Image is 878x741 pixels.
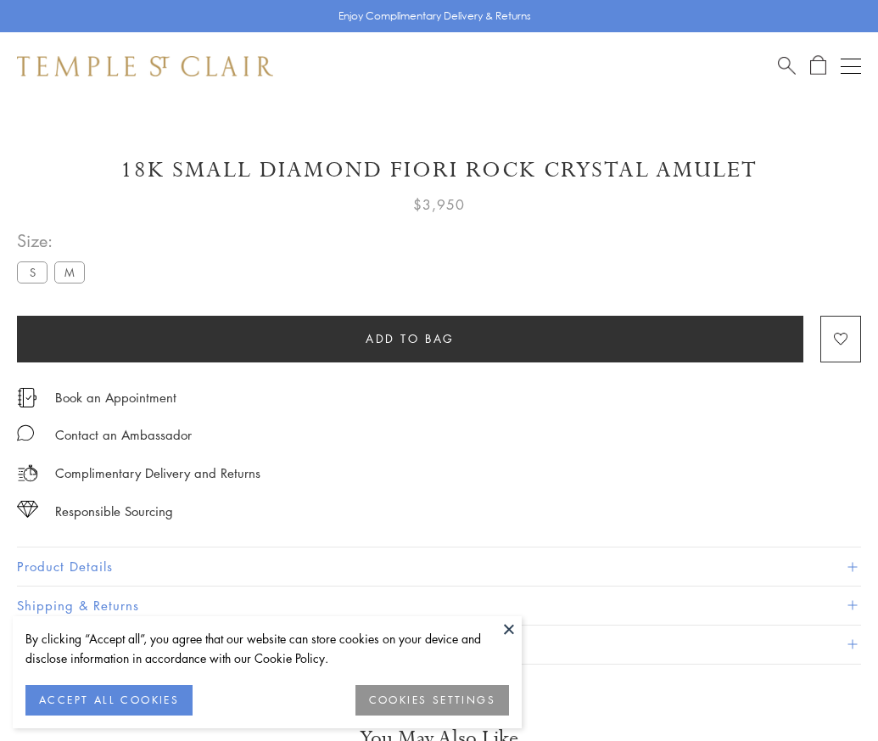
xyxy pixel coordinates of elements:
[55,388,176,407] a: Book an Appointment
[841,56,861,76] button: Open navigation
[355,685,509,716] button: COOKIES SETTINGS
[55,463,260,484] p: Complimentary Delivery and Returns
[17,56,273,76] img: Temple St. Clair
[413,194,465,216] span: $3,950
[17,227,92,255] span: Size:
[54,261,85,283] label: M
[55,501,173,522] div: Responsible Sourcing
[810,55,826,76] a: Open Shopping Bag
[55,424,192,446] div: Contact an Ambassador
[17,501,38,518] img: icon_sourcing.svg
[17,424,34,441] img: MessageIcon-01_2.svg
[366,329,455,348] span: Add to bag
[17,261,48,283] label: S
[17,316,803,362] button: Add to bag
[17,463,38,484] img: icon_delivery.svg
[17,547,861,586] button: Product Details
[17,388,37,407] img: icon_appointment.svg
[17,155,861,185] h1: 18K Small Diamond Fiori Rock Crystal Amulet
[778,55,796,76] a: Search
[25,685,193,716] button: ACCEPT ALL COOKIES
[338,8,531,25] p: Enjoy Complimentary Delivery & Returns
[25,629,509,668] div: By clicking “Accept all”, you agree that our website can store cookies on your device and disclos...
[17,587,861,625] button: Shipping & Returns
